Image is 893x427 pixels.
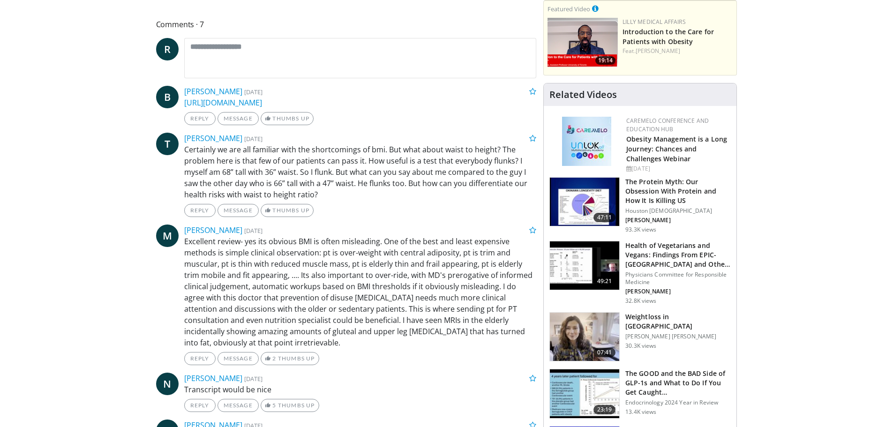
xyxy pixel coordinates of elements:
a: 5 Thumbs Up [261,399,319,412]
h3: Weightloss in [GEOGRAPHIC_DATA] [625,312,731,331]
a: Message [218,112,259,125]
a: 47:11 The Protein Myth: Our Obsession With Protein and How It Is Killing US Houston [DEMOGRAPHIC_... [549,177,731,233]
a: M [156,225,179,247]
a: Reply [184,352,216,365]
img: 606f2b51-b844-428b-aa21-8c0c72d5a896.150x105_q85_crop-smart_upscale.jpg [550,241,619,290]
p: Certainly we are all familiar with the shortcomings of bmi. But what about waist to height? The p... [184,144,537,200]
p: 13.4K views [625,408,656,416]
h3: The GOOD and the BAD Side of GLP-1s and What to Do If You Get Caught… [625,369,731,397]
a: Reply [184,399,216,412]
img: 9983fed1-7565-45be-8934-aef1103ce6e2.150x105_q85_crop-smart_upscale.jpg [550,313,619,361]
small: [DATE] [244,88,263,96]
h3: The Protein Myth: Our Obsession With Protein and How It Is Killing US [625,177,731,205]
a: [PERSON_NAME] [184,225,242,235]
p: Physicians Committee for Responsible Medicine [625,271,731,286]
a: [PERSON_NAME] [184,133,242,143]
a: [URL][DOMAIN_NAME] [184,97,262,108]
a: R [156,38,179,60]
span: 07:41 [593,348,616,357]
a: Message [218,399,259,412]
p: [PERSON_NAME] [625,217,731,224]
div: [DATE] [626,165,729,173]
img: b7b8b05e-5021-418b-a89a-60a270e7cf82.150x105_q85_crop-smart_upscale.jpg [550,178,619,226]
span: 49:21 [593,277,616,286]
img: 756cb5e3-da60-49d4-af2c-51c334342588.150x105_q85_crop-smart_upscale.jpg [550,369,619,418]
small: [DATE] [244,226,263,235]
a: T [156,133,179,155]
a: Reply [184,112,216,125]
a: [PERSON_NAME] [184,86,242,97]
p: 93.3K views [625,226,656,233]
img: acc2e291-ced4-4dd5-b17b-d06994da28f3.png.150x105_q85_crop-smart_upscale.png [548,18,618,67]
span: 19:14 [595,56,615,65]
a: 49:21 Health of Vegetarians and Vegans: Findings From EPIC-[GEOGRAPHIC_DATA] and Othe… Physicians... [549,241,731,305]
p: 32.8K views [625,297,656,305]
a: Reply [184,204,216,217]
a: N [156,373,179,395]
span: 2 [272,355,276,362]
a: Introduction to the Care for Patients with Obesity [623,27,714,46]
small: [DATE] [244,375,263,383]
small: [DATE] [244,135,263,143]
a: Message [218,352,259,365]
span: 47:11 [593,213,616,222]
a: Lilly Medical Affairs [623,18,686,26]
p: [PERSON_NAME] [625,288,731,295]
a: 07:41 Weightloss in [GEOGRAPHIC_DATA] [PERSON_NAME] [PERSON_NAME] 30.3K views [549,312,731,362]
small: Featured Video [548,5,590,13]
a: Thumbs Up [261,204,314,217]
p: [PERSON_NAME] [PERSON_NAME] [625,333,731,340]
a: B [156,86,179,108]
a: [PERSON_NAME] [636,47,680,55]
a: [PERSON_NAME] [184,373,242,383]
p: Endocrinology 2024 Year in Review [625,399,731,406]
a: 23:19 The GOOD and the BAD Side of GLP-1s and What to Do If You Get Caught… Endocrinology 2024 Ye... [549,369,731,419]
img: 45df64a9-a6de-482c-8a90-ada250f7980c.png.150x105_q85_autocrop_double_scale_upscale_version-0.2.jpg [562,117,611,166]
p: 30.3K views [625,342,656,350]
div: Feat. [623,47,733,55]
a: Obesity Management is a Long Journey: Chances and Challenges Webinar [626,135,727,163]
span: 5 [272,402,276,409]
span: Comments 7 [156,18,537,30]
p: Transcript would be nice [184,384,537,395]
a: 2 Thumbs Up [261,352,319,365]
a: Message [218,204,259,217]
a: 19:14 [548,18,618,67]
h4: Related Videos [549,89,617,100]
span: 23:19 [593,405,616,414]
p: Excellent review- yes its obvious BMI is often misleading. One of the best and least expensive me... [184,236,537,348]
p: Houston [DEMOGRAPHIC_DATA] [625,207,731,215]
a: CaReMeLO Conference and Education Hub [626,117,709,133]
a: Thumbs Up [261,112,314,125]
h3: Health of Vegetarians and Vegans: Findings From EPIC-[GEOGRAPHIC_DATA] and Othe… [625,241,731,269]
